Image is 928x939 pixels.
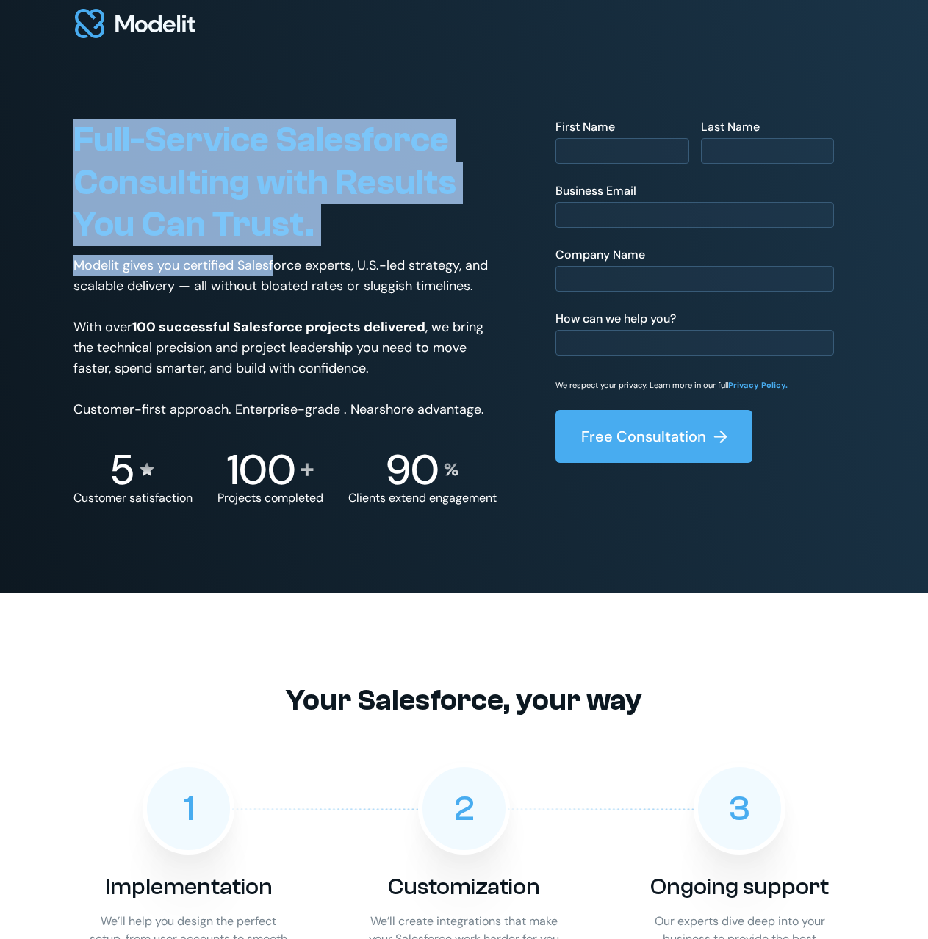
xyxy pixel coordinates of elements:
[701,119,834,135] div: Last Name
[75,9,195,38] img: modelit logo
[301,463,314,476] img: Plus
[555,311,834,327] div: How can we help you?
[581,426,706,447] div: Free Consultation
[111,449,134,491] p: 5
[555,410,752,463] button: Free Consultation
[728,380,788,390] a: Privacy Policy.
[348,491,497,505] p: Clients extend engagement
[90,869,288,904] div: Implementation
[729,788,750,830] div: 3
[138,461,156,478] img: Stars
[73,491,193,505] p: Customer satisfaction
[555,380,788,391] p: We respect your privacy. Learn more in our full
[217,491,323,505] p: Projects completed
[641,869,839,904] div: Ongoing support
[555,119,688,135] div: First Name
[444,463,458,476] img: Percentage
[555,183,834,199] div: Business Email
[73,255,497,420] p: Modelit gives you certified Salesforce experts, U.S.-led strategy, and scalable delivery — all wi...
[227,449,296,491] p: 100
[453,788,475,830] div: 2
[132,318,425,336] strong: 100 successful Salesforce projects delivered
[183,788,195,830] div: 1
[555,247,834,263] div: Company Name
[365,869,564,904] div: Customization
[73,683,855,718] h2: Your Salesforce, your way
[386,449,439,491] p: 90
[73,120,456,245] span: Full-Service Salesforce Consulting with Results You Can Trust.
